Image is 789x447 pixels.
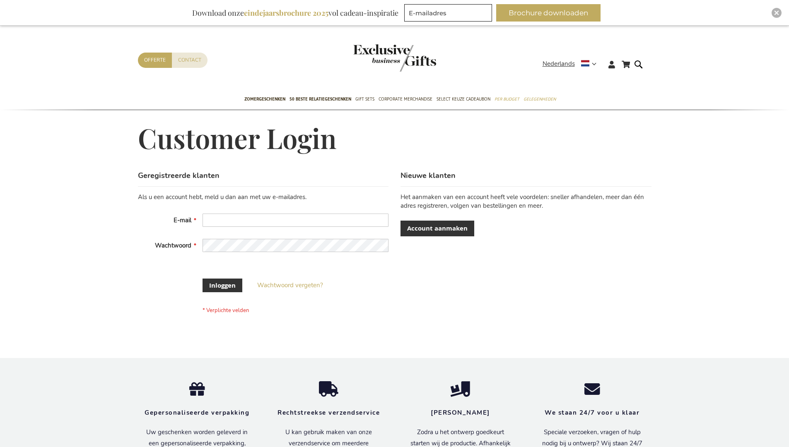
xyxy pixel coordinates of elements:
[257,281,323,290] a: Wachtwoord vergeten?
[145,409,249,417] strong: Gepersonaliseerde verpakking
[138,120,337,156] span: Customer Login
[172,53,208,68] a: Contact
[431,409,490,417] strong: [PERSON_NAME]
[155,241,191,250] span: Wachtwoord
[203,214,388,227] input: E-mail
[404,4,495,24] form: marketing offers and promotions
[404,4,492,22] input: E-mailadres
[355,89,374,110] a: Gift Sets
[290,89,351,110] a: 50 beste relatiegeschenken
[524,95,556,103] span: Gelegenheden
[774,10,779,15] img: Close
[188,4,402,22] div: Download onze vol cadeau-inspiratie
[138,193,388,202] div: Als u een account hebt, meld u dan aan met uw e-mailadres.
[138,171,220,180] strong: Geregistreerde klanten
[209,281,236,290] span: Inloggen
[524,89,556,110] a: Gelegenheden
[543,59,575,69] span: Nederlands
[138,53,172,68] a: Offerte
[437,95,490,103] span: Select Keuze Cadeaubon
[545,409,639,417] strong: We staan 24/7 voor u klaar
[244,8,328,18] b: eindejaarsbrochure 2025
[244,95,285,103] span: Zomergeschenken
[353,44,436,72] img: Exclusive Business gifts logo
[203,279,242,292] button: Inloggen
[495,95,519,103] span: Per Budget
[496,4,601,22] button: Brochure downloaden
[495,89,519,110] a: Per Budget
[379,89,432,110] a: Corporate Merchandise
[543,59,602,69] div: Nederlands
[290,95,351,103] span: 50 beste relatiegeschenken
[174,216,191,224] span: E-mail
[277,409,380,417] strong: Rechtstreekse verzendservice
[401,171,456,180] strong: Nieuwe klanten
[407,224,468,233] span: Account aanmaken
[401,221,474,236] a: Account aanmaken
[437,89,490,110] a: Select Keuze Cadeaubon
[244,89,285,110] a: Zomergeschenken
[772,8,782,18] div: Close
[353,44,395,72] a: store logo
[355,95,374,103] span: Gift Sets
[401,193,651,211] p: Het aanmaken van een account heeft vele voordelen: sneller afhandelen, meer dan één adres registr...
[379,95,432,103] span: Corporate Merchandise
